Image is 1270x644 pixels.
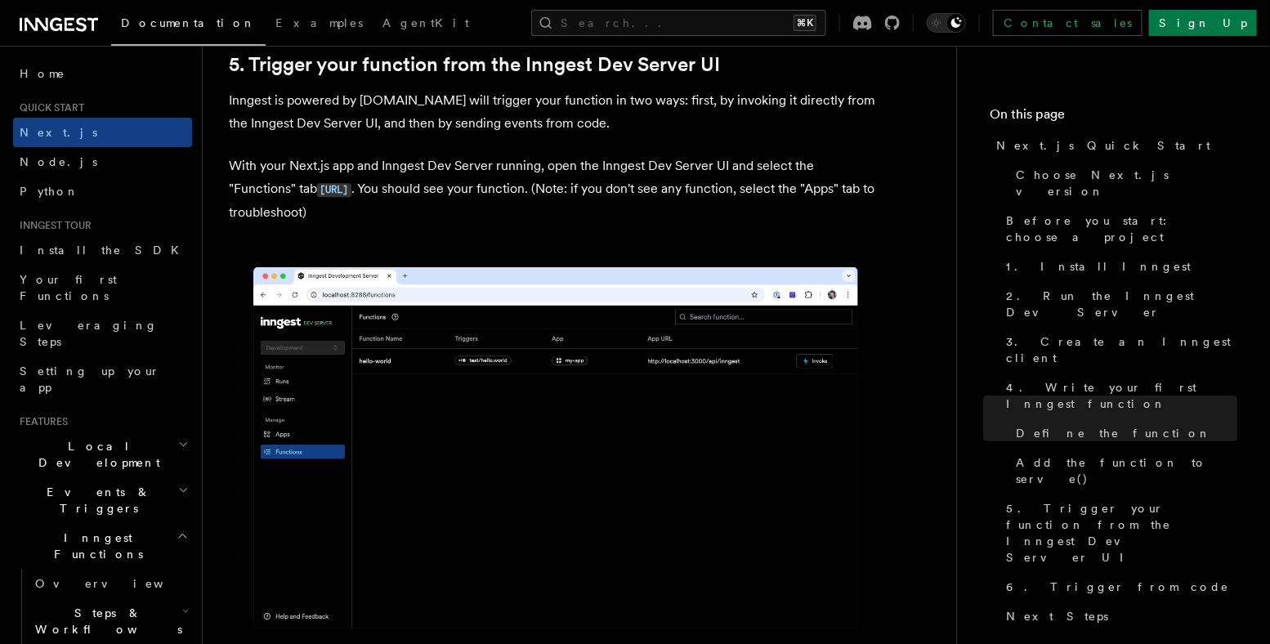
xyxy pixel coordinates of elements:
span: Node.js [20,155,97,168]
a: Leveraging Steps [13,311,192,356]
code: [URL] [317,183,351,197]
span: 6. Trigger from code [1006,579,1229,595]
a: Python [13,177,192,206]
a: Documentation [111,5,266,46]
span: AgentKit [382,16,469,29]
span: Python [20,185,79,198]
a: Setting up your app [13,356,192,402]
a: Sign Up [1149,10,1257,36]
span: Quick start [13,101,84,114]
span: Next.js [20,126,97,139]
a: Home [13,59,192,88]
span: 5. Trigger your function from the Inngest Dev Server UI [1006,500,1237,566]
span: Next Steps [1006,608,1108,624]
button: Steps & Workflows [29,598,192,644]
a: Next.js [13,118,192,147]
p: With your Next.js app and Inngest Dev Server running, open the Inngest Dev Server UI and select t... [229,154,883,224]
a: Overview [29,569,192,598]
span: Install the SDK [20,244,189,257]
span: Examples [275,16,363,29]
span: Inngest Functions [13,530,177,562]
span: Documentation [121,16,256,29]
a: Contact sales [993,10,1143,36]
span: Add the function to serve() [1016,454,1237,487]
a: Examples [266,5,373,44]
span: 4. Write your first Inngest function [1006,379,1237,412]
span: 1. Install Inngest [1006,258,1191,275]
span: Before you start: choose a project [1006,212,1237,245]
h4: On this page [990,105,1237,131]
a: Install the SDK [13,235,192,265]
a: AgentKit [373,5,479,44]
kbd: ⌘K [794,15,816,31]
a: 5. Trigger your function from the Inngest Dev Server UI [229,53,720,76]
a: 3. Create an Inngest client [999,327,1237,373]
span: 3. Create an Inngest client [1006,333,1237,366]
a: Next Steps [999,602,1237,631]
a: [URL] [317,181,351,196]
a: Choose Next.js version [1009,160,1237,206]
span: Local Development [13,438,178,471]
span: Inngest tour [13,219,92,232]
a: 6. Trigger from code [999,572,1237,602]
span: Your first Functions [20,273,117,302]
a: 1. Install Inngest [999,252,1237,281]
a: Before you start: choose a project [999,206,1237,252]
a: 5. Trigger your function from the Inngest Dev Server UI [999,494,1237,572]
a: Node.js [13,147,192,177]
span: Steps & Workflows [29,605,182,637]
a: 4. Write your first Inngest function [999,373,1237,418]
span: Choose Next.js version [1016,167,1237,199]
a: Your first Functions [13,265,192,311]
button: Local Development [13,432,192,477]
a: Next.js Quick Start [990,131,1237,160]
a: Define the function [1009,418,1237,448]
span: Events & Triggers [13,484,178,517]
button: Inngest Functions [13,523,192,569]
button: Events & Triggers [13,477,192,523]
button: Toggle dark mode [927,13,966,33]
a: 2. Run the Inngest Dev Server [999,281,1237,327]
button: Search...⌘K [531,10,826,36]
span: Leveraging Steps [20,319,158,348]
span: 2. Run the Inngest Dev Server [1006,288,1237,320]
p: Inngest is powered by [DOMAIN_NAME] will trigger your function in two ways: first, by invoking it... [229,89,883,135]
span: Overview [35,577,203,590]
span: Features [13,415,68,428]
span: Home [20,65,65,82]
span: Define the function [1016,425,1211,441]
span: Setting up your app [20,364,160,394]
a: Add the function to serve() [1009,448,1237,494]
span: Next.js Quick Start [996,137,1210,154]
